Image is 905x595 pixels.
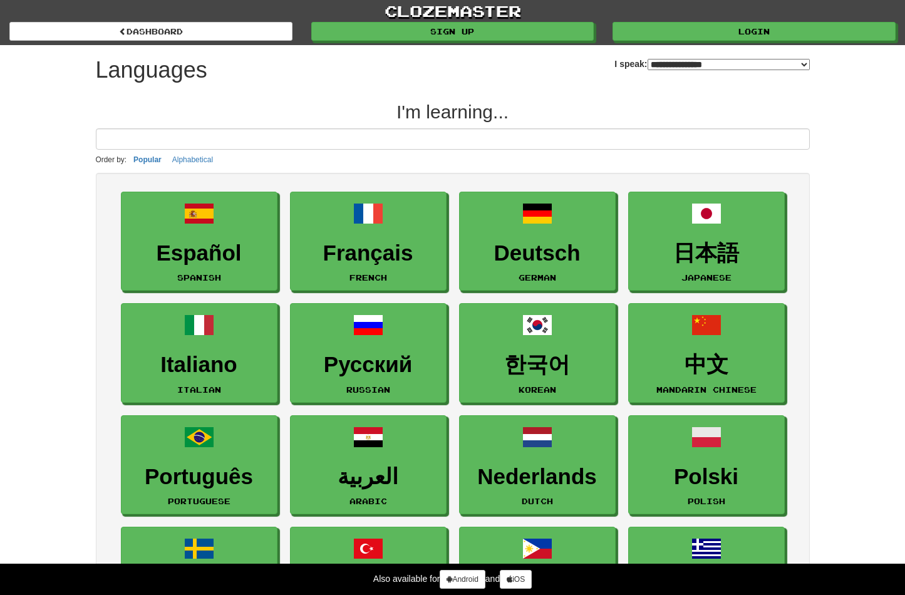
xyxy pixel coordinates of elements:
h3: Русский [297,353,440,377]
a: dashboard [9,22,292,41]
a: iOS [500,570,532,589]
h3: Nederlands [466,465,609,489]
a: EspañolSpanish [121,192,277,291]
small: Korean [519,385,556,394]
button: Alphabetical [168,153,217,167]
a: 中文Mandarin Chinese [628,303,785,403]
small: Arabic [349,497,387,505]
label: I speak: [614,58,809,70]
a: 한국어Korean [459,303,616,403]
small: Spanish [177,273,221,282]
small: Portuguese [168,497,230,505]
small: German [519,273,556,282]
small: Polish [688,497,725,505]
h3: Polski [635,465,778,489]
a: DeutschGerman [459,192,616,291]
a: Android [440,570,485,589]
small: Order by: [96,155,127,164]
small: Mandarin Chinese [656,385,757,394]
small: Russian [346,385,390,394]
a: Login [613,22,896,41]
button: Popular [130,153,165,167]
h3: Deutsch [466,241,609,266]
h1: Languages [96,58,207,83]
select: I speak: [648,59,810,70]
h3: Français [297,241,440,266]
h3: 한국어 [466,353,609,377]
h3: Español [128,241,271,266]
small: Japanese [681,273,732,282]
h3: 中文 [635,353,778,377]
h3: Italiano [128,353,271,377]
h3: العربية [297,465,440,489]
h2: I'm learning... [96,101,810,122]
small: French [349,273,387,282]
h3: 日本語 [635,241,778,266]
a: PortuguêsPortuguese [121,415,277,515]
a: ItalianoItalian [121,303,277,403]
a: РусскийRussian [290,303,447,403]
a: FrançaisFrench [290,192,447,291]
h3: Português [128,465,271,489]
a: العربيةArabic [290,415,447,515]
a: 日本語Japanese [628,192,785,291]
a: PolskiPolish [628,415,785,515]
small: Italian [177,385,221,394]
a: Sign up [311,22,594,41]
small: Dutch [522,497,553,505]
a: NederlandsDutch [459,415,616,515]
